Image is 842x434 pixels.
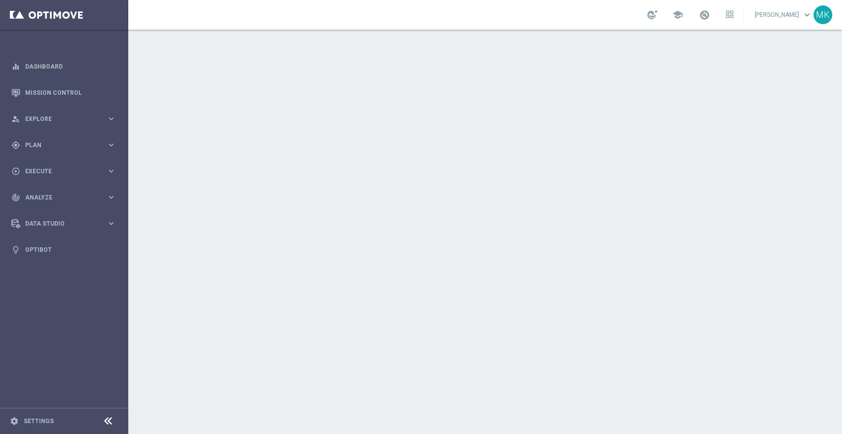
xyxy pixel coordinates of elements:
[25,79,116,106] a: Mission Control
[25,195,107,200] span: Analyze
[11,141,116,149] button: gps_fixed Plan keyboard_arrow_right
[11,53,116,79] div: Dashboard
[11,245,20,254] i: lightbulb
[11,167,116,175] button: play_circle_outline Execute keyboard_arrow_right
[107,140,116,150] i: keyboard_arrow_right
[11,89,116,97] button: Mission Control
[11,194,116,201] button: track_changes Analyze keyboard_arrow_right
[25,168,107,174] span: Execute
[11,237,116,263] div: Optibot
[25,53,116,79] a: Dashboard
[25,221,107,227] span: Data Studio
[11,115,107,123] div: Explore
[11,193,20,202] i: track_changes
[25,142,107,148] span: Plan
[10,417,19,426] i: settings
[25,237,116,263] a: Optibot
[754,7,813,22] a: [PERSON_NAME]keyboard_arrow_down
[672,9,683,20] span: school
[25,116,107,122] span: Explore
[11,115,116,123] button: person_search Explore keyboard_arrow_right
[11,193,107,202] div: Analyze
[802,9,812,20] span: keyboard_arrow_down
[813,5,832,24] div: MK
[24,418,54,424] a: Settings
[11,79,116,106] div: Mission Control
[107,193,116,202] i: keyboard_arrow_right
[11,63,116,71] button: equalizer Dashboard
[11,115,20,123] i: person_search
[11,167,20,176] i: play_circle_outline
[11,141,107,150] div: Plan
[107,114,116,123] i: keyboard_arrow_right
[11,167,107,176] div: Execute
[11,141,20,150] i: gps_fixed
[107,166,116,176] i: keyboard_arrow_right
[11,246,116,254] button: lightbulb Optibot
[11,220,116,228] button: Data Studio keyboard_arrow_right
[107,219,116,228] i: keyboard_arrow_right
[11,219,107,228] div: Data Studio
[11,62,20,71] i: equalizer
